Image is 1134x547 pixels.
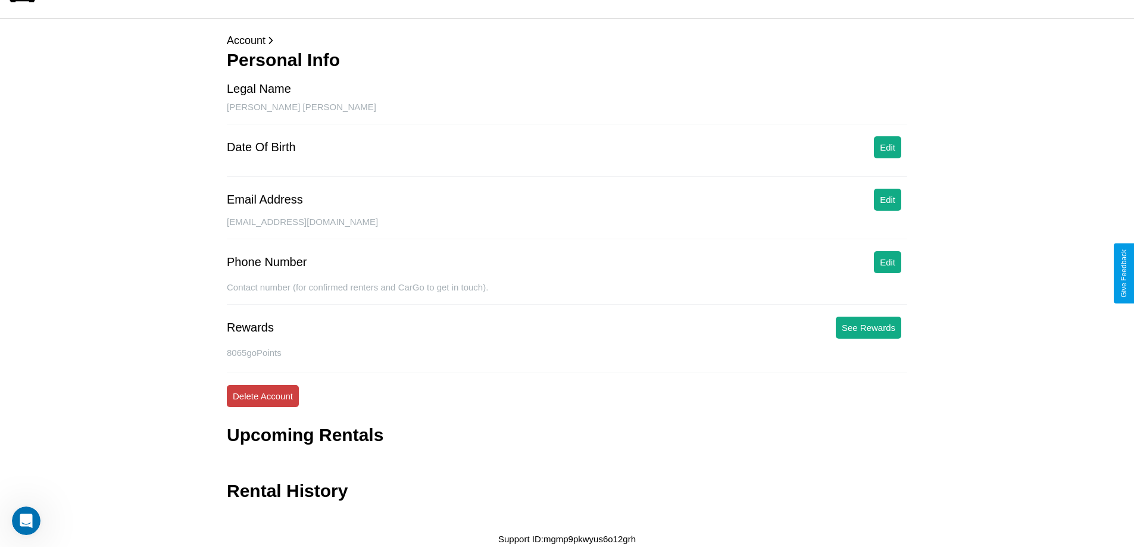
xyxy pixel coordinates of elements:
[874,136,901,158] button: Edit
[227,321,274,335] div: Rewards
[227,50,907,70] h3: Personal Info
[227,193,303,207] div: Email Address
[12,507,40,535] iframe: Intercom live chat
[227,140,296,154] div: Date Of Birth
[1120,249,1128,298] div: Give Feedback
[227,385,299,407] button: Delete Account
[874,251,901,273] button: Edit
[227,82,291,96] div: Legal Name
[227,481,348,501] h3: Rental History
[874,189,901,211] button: Edit
[227,282,907,305] div: Contact number (for confirmed renters and CarGo to get in touch).
[227,217,907,239] div: [EMAIL_ADDRESS][DOMAIN_NAME]
[227,102,907,124] div: [PERSON_NAME] [PERSON_NAME]
[227,345,907,361] p: 8065 goPoints
[227,31,907,50] p: Account
[227,255,307,269] div: Phone Number
[227,425,383,445] h3: Upcoming Rentals
[498,531,636,547] p: Support ID: mgmp9pkwyus6o12grh
[836,317,901,339] button: See Rewards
